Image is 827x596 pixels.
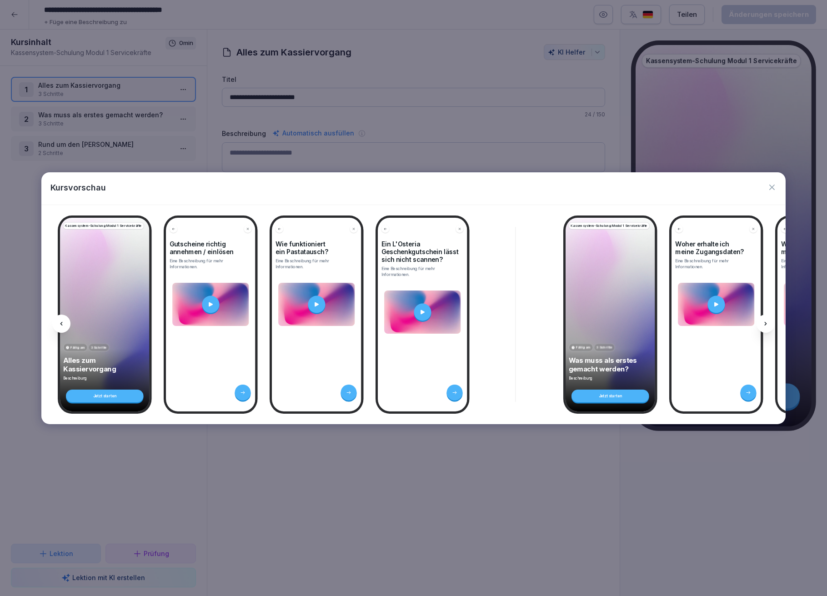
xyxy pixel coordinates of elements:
[170,258,252,270] p: Eine Beschreibung für mehr Informationen.
[381,240,464,264] h4: Ein L'Osteria Geschenkgutschein lässt sich nicht scannen?
[63,356,146,373] p: Alles zum Kassiervorgang
[569,356,652,373] p: Was muss als erstes gemacht werden?
[91,345,107,350] p: 3 Schritte
[596,345,612,350] p: 3 Schritte
[50,181,106,194] p: Kursvorschau
[675,240,757,256] h4: Woher erhalte ich meine Zugangsdaten?
[576,345,591,350] p: Fällig am
[65,223,142,228] p: Kassensystem-Schulung Modul 1 Servicekräfte
[381,266,464,278] p: Eine Beschreibung für mehr Informationen.
[70,345,85,350] p: Fällig am
[63,376,146,381] p: Beschreibung
[571,390,649,402] div: Jetzt starten
[675,258,757,270] p: Eine Beschreibung für mehr Informationen.
[569,376,652,381] p: Beschreibung
[66,390,144,402] div: Jetzt starten
[276,240,358,256] h4: Wie funktioniert ein Pastatausch?
[276,258,358,270] p: Eine Beschreibung für mehr Informationen.
[571,223,647,228] p: Kassensystem-Schulung Modul 1 Servicekräfte
[170,240,252,256] h4: Gutscheine richtig annehmen / einlösen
